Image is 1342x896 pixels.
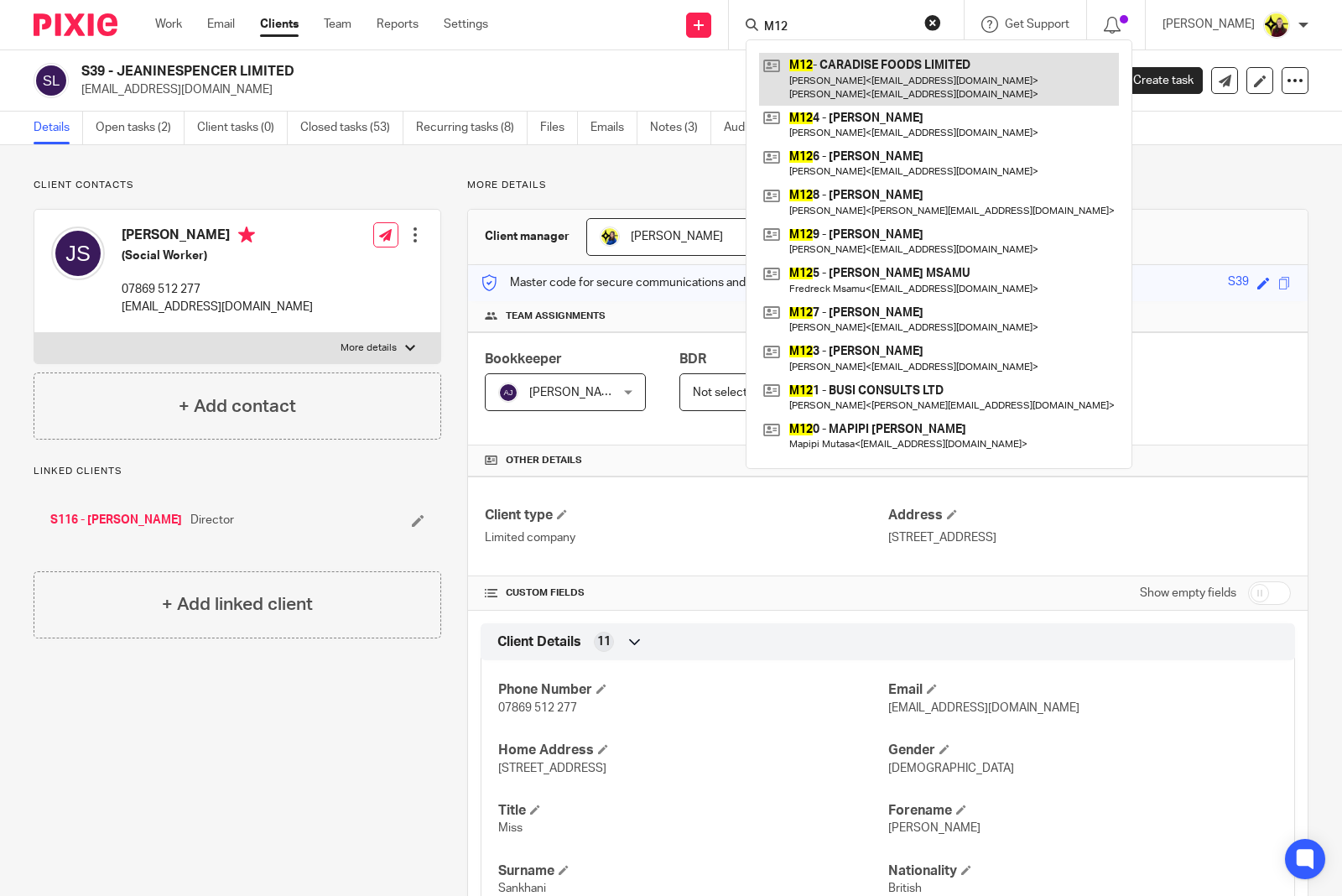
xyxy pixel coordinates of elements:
[81,63,881,81] h2: S39 - JEANINESPENCER LIMITED
[34,179,441,192] p: Client contacts
[1140,585,1236,602] label: Show empty fields
[924,14,941,31] button: Clear
[888,507,1291,524] h4: Address
[497,633,581,651] span: Client Details
[341,341,397,355] p: More details
[498,702,577,714] span: 07869 512 277
[34,13,117,36] img: Pixie
[122,299,313,315] p: [EMAIL_ADDRESS][DOMAIN_NAME]
[96,112,185,144] a: Open tasks (2)
[485,352,562,366] span: Bookkeeper
[498,681,887,699] h4: Phone Number
[467,179,1308,192] p: More details
[179,393,296,419] h4: + Add contact
[762,20,913,35] input: Search
[51,227,105,280] img: svg%3E
[693,387,761,399] span: Not selected
[650,112,711,144] a: Notes (3)
[122,281,313,298] p: 07869 512 277
[122,227,313,247] h4: [PERSON_NAME]
[498,742,887,759] h4: Home Address
[324,16,351,33] a: Team
[888,702,1079,714] span: [EMAIL_ADDRESS][DOMAIN_NAME]
[485,586,887,600] h4: CUSTOM FIELDS
[506,310,606,323] span: Team assignments
[81,81,1080,98] p: [EMAIL_ADDRESS][DOMAIN_NAME]
[888,822,980,834] span: [PERSON_NAME]
[485,228,570,245] h3: Client manager
[506,454,582,467] span: Other details
[498,883,546,894] span: Sankhani
[600,227,620,247] img: Bobo-Starbridge%201.jpg
[888,681,1277,699] h4: Email
[260,16,299,33] a: Clients
[631,231,723,242] span: [PERSON_NAME]
[162,591,313,617] h4: + Add linked client
[888,742,1277,759] h4: Gender
[597,633,611,650] span: 11
[540,112,578,144] a: Files
[481,274,770,291] p: Master code for secure communications and files
[485,507,887,524] h4: Client type
[207,16,235,33] a: Email
[498,822,523,834] span: Miss
[498,763,606,774] span: [STREET_ADDRESS]
[679,352,706,366] span: BDR
[485,529,887,546] p: Limited company
[416,112,528,144] a: Recurring tasks (8)
[498,802,887,820] h4: Title
[888,802,1277,820] h4: Forename
[122,247,313,264] h5: (Social Worker)
[1105,67,1203,94] a: Create task
[888,529,1291,546] p: [STREET_ADDRESS]
[34,63,69,98] img: svg%3E
[34,112,83,144] a: Details
[190,512,234,529] span: Director
[590,112,637,144] a: Emails
[529,387,622,399] span: [PERSON_NAME]
[1263,12,1290,39] img: Megan-Starbridge.jpg
[1163,16,1255,33] p: [PERSON_NAME]
[888,862,1277,880] h4: Nationality
[444,16,488,33] a: Settings
[300,112,403,144] a: Closed tasks (53)
[1228,273,1249,293] div: S39
[238,227,255,243] i: Primary
[1005,18,1069,30] span: Get Support
[888,763,1014,774] span: [DEMOGRAPHIC_DATA]
[498,383,518,403] img: svg%3E
[888,883,922,894] span: British
[377,16,419,33] a: Reports
[155,16,182,33] a: Work
[34,465,441,478] p: Linked clients
[197,112,288,144] a: Client tasks (0)
[724,112,788,144] a: Audit logs
[50,512,182,529] a: S116 - [PERSON_NAME]
[498,862,887,880] h4: Surname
